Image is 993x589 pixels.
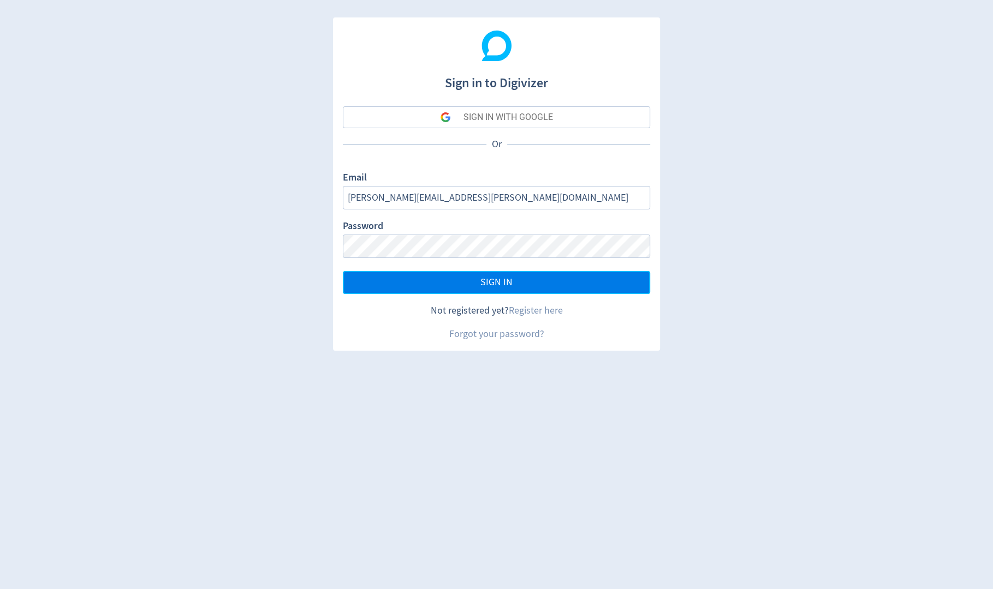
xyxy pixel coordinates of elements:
p: Or [486,137,507,151]
button: SIGN IN WITH GOOGLE [343,106,650,128]
label: Email [343,171,367,186]
a: Register here [509,304,563,317]
h1: Sign in to Digivizer [343,64,650,93]
a: Forgot your password? [449,328,544,340]
img: Digivizer Logo [481,31,512,61]
button: SIGN IN [343,271,650,294]
div: SIGN IN WITH GOOGLE [463,106,553,128]
label: Password [343,219,383,235]
div: Not registered yet? [343,304,650,317]
span: SIGN IN [480,278,513,287]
